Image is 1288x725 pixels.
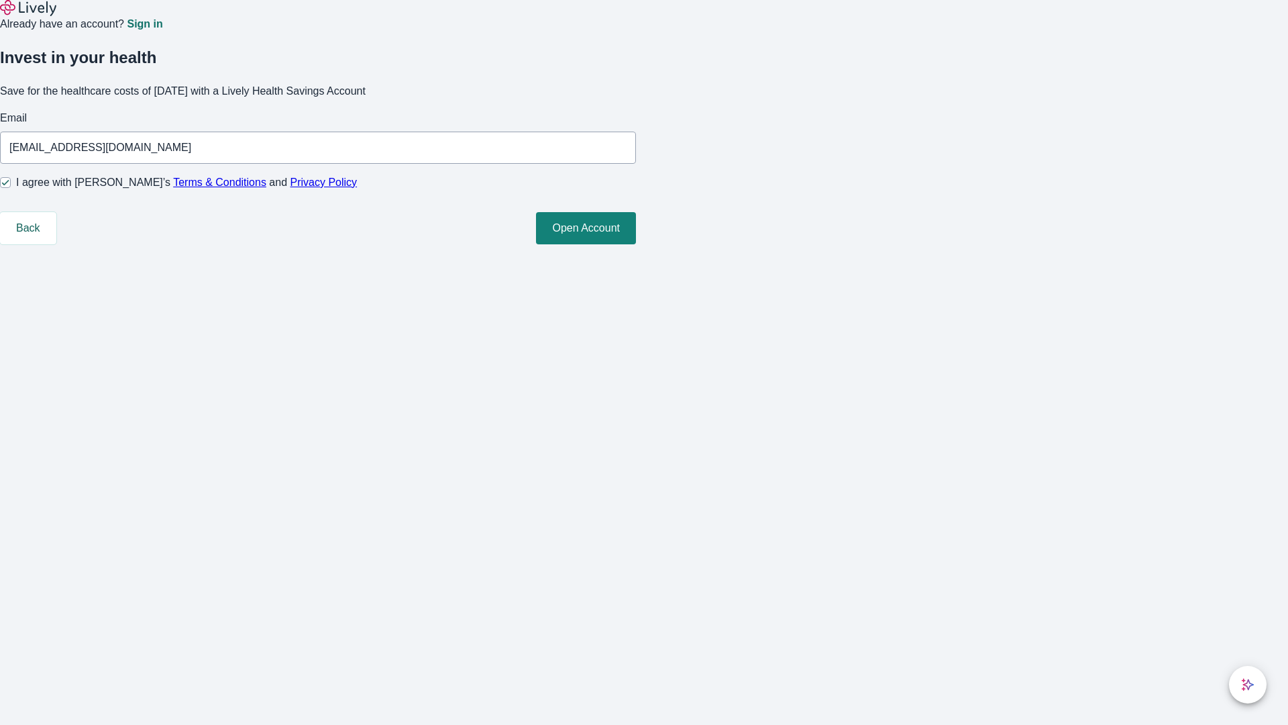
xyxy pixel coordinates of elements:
a: Terms & Conditions [173,177,266,188]
a: Sign in [127,19,162,30]
button: Open Account [536,212,636,244]
button: chat [1229,666,1267,704]
svg: Lively AI Assistant [1241,678,1254,691]
a: Privacy Policy [290,177,358,188]
span: I agree with [PERSON_NAME]’s and [16,175,357,191]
